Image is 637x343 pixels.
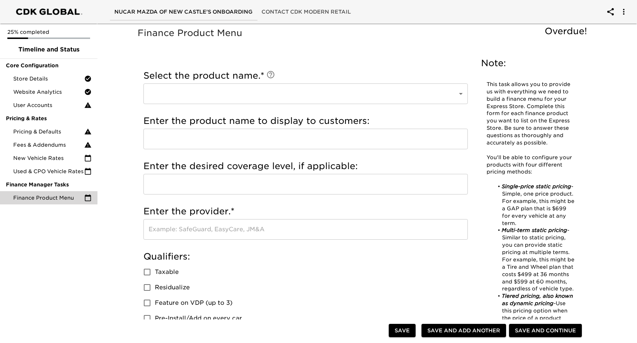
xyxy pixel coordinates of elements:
[143,160,468,172] h5: Enter the desired coverage level, if applicable:
[427,326,500,335] span: Save and Add Another
[143,206,468,217] h5: Enter the provider.
[494,227,575,293] li: Similar to static pricing, you can provide static pricing at multiple terms. For example, this mi...
[155,283,190,292] span: Residualize
[509,324,582,337] button: Save and Continue
[138,27,591,39] h5: Finance Product Menu
[615,3,633,21] button: account of current user
[6,115,92,122] span: Pricing & Rates
[143,70,468,82] h5: Select the product name.
[502,227,567,233] em: Multi-term static pricing
[114,7,253,17] span: Nucar Mazda of New Castle's Onboarding
[13,194,84,201] span: Finance Product Menu
[502,183,571,189] em: Single-price static pricing
[545,26,587,36] span: Overdue!
[602,3,619,21] button: account of current user
[494,183,575,227] li: - Simple, one price product. For example, this might be a GAP plan that is $699 for every vehicle...
[13,88,84,96] span: Website Analytics
[13,141,84,149] span: Fees & Addendums
[13,128,84,135] span: Pricing & Defaults
[143,115,468,127] h5: Enter the product name to display to customers:
[13,168,84,175] span: Used & CPO Vehicle Rates
[515,326,576,335] span: Save and Continue
[155,299,232,307] span: Feature on VDP (up to 3)
[143,251,468,262] h5: Qualifiers:
[7,28,90,36] p: 25% completed
[143,83,468,104] div: ​
[395,326,410,335] span: Save
[13,154,84,162] span: New Vehicle Rates
[502,293,575,306] em: Tiered pricing, also known as dynamic pricing
[6,181,92,188] span: Finance Manager Tasks
[487,81,575,147] p: This task allows you to provide us with everything we need to build a finance menu for your Expre...
[481,57,580,69] h5: Note:
[554,300,556,306] em: -
[13,101,84,109] span: User Accounts
[6,62,92,69] span: Core Configuration
[155,268,179,276] span: Taxable
[6,45,92,54] span: Timeline and Status
[13,75,84,82] span: Store Details
[389,324,416,337] button: Save
[143,219,468,240] input: Example: SafeGuard, EasyCare, JM&A
[487,154,575,176] p: You'll be able to configure your products with four different pricing methods:
[567,227,569,233] em: -
[421,324,506,337] button: Save and Add Another
[155,314,242,323] span: Pre-Install/Add on every car
[261,7,351,17] span: Contact CDK Modern Retail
